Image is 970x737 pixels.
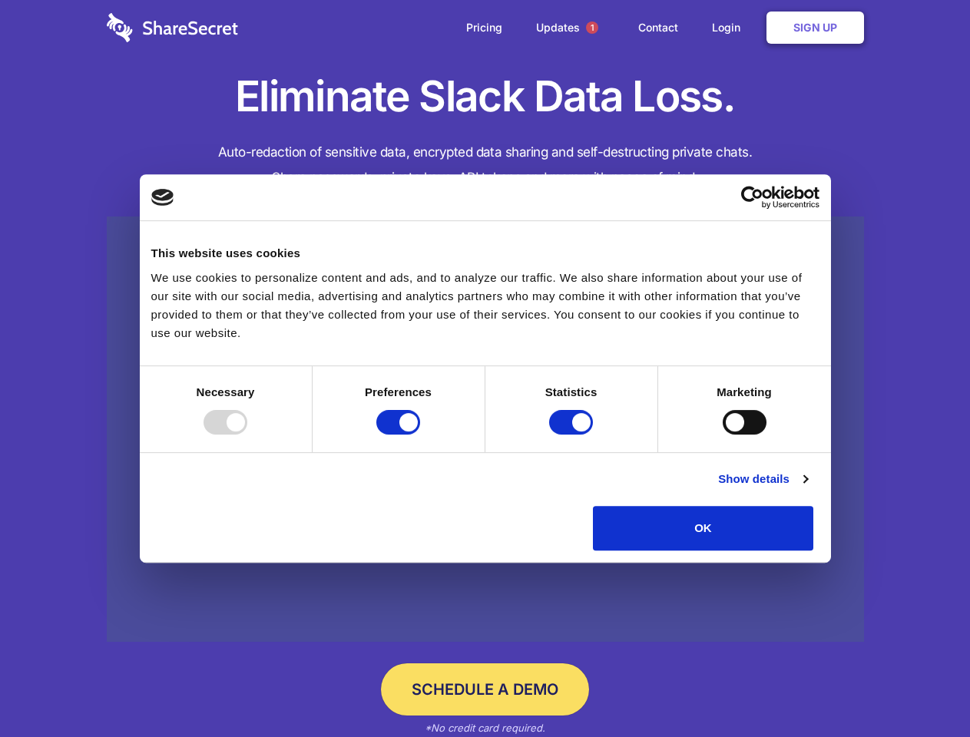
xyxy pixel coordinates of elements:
h4: Auto-redaction of sensitive data, encrypted data sharing and self-destructing private chats. Shar... [107,140,864,190]
a: Show details [718,470,807,488]
div: This website uses cookies [151,244,819,263]
strong: Necessary [197,385,255,398]
strong: Marketing [717,385,772,398]
a: Usercentrics Cookiebot - opens in a new window [685,186,819,209]
a: Wistia video thumbnail [107,216,864,643]
img: logo-wordmark-white-trans-d4663122ce5f474addd5e946df7df03e33cb6a1c49d2221995e7729f52c070b2.svg [107,13,238,42]
button: OK [593,506,813,550]
a: Pricing [451,4,518,51]
strong: Preferences [365,385,432,398]
a: Contact [623,4,694,51]
strong: Statistics [545,385,598,398]
a: Sign Up [766,12,864,44]
img: logo [151,189,174,206]
span: 1 [586,21,598,34]
div: We use cookies to personalize content and ads, and to analyze our traffic. We also share informat... [151,269,819,342]
h1: Eliminate Slack Data Loss. [107,69,864,124]
a: Login [697,4,763,51]
em: *No credit card required. [425,722,545,734]
a: Schedule a Demo [381,663,589,716]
